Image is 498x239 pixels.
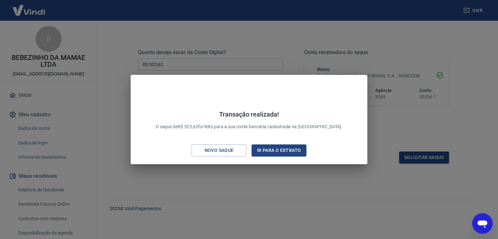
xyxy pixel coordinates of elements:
button: Ir para o extrato [252,144,306,156]
iframe: Botão para abrir a janela de mensagens [472,213,493,234]
p: O saque de R$ 523,62 foi feito para a sua conta bancária cadastrada na [GEOGRAPHIC_DATA]. [156,110,343,130]
button: Novo saque [192,144,246,156]
h4: Transação realizada! [156,110,343,118]
div: Novo saque [197,146,242,154]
